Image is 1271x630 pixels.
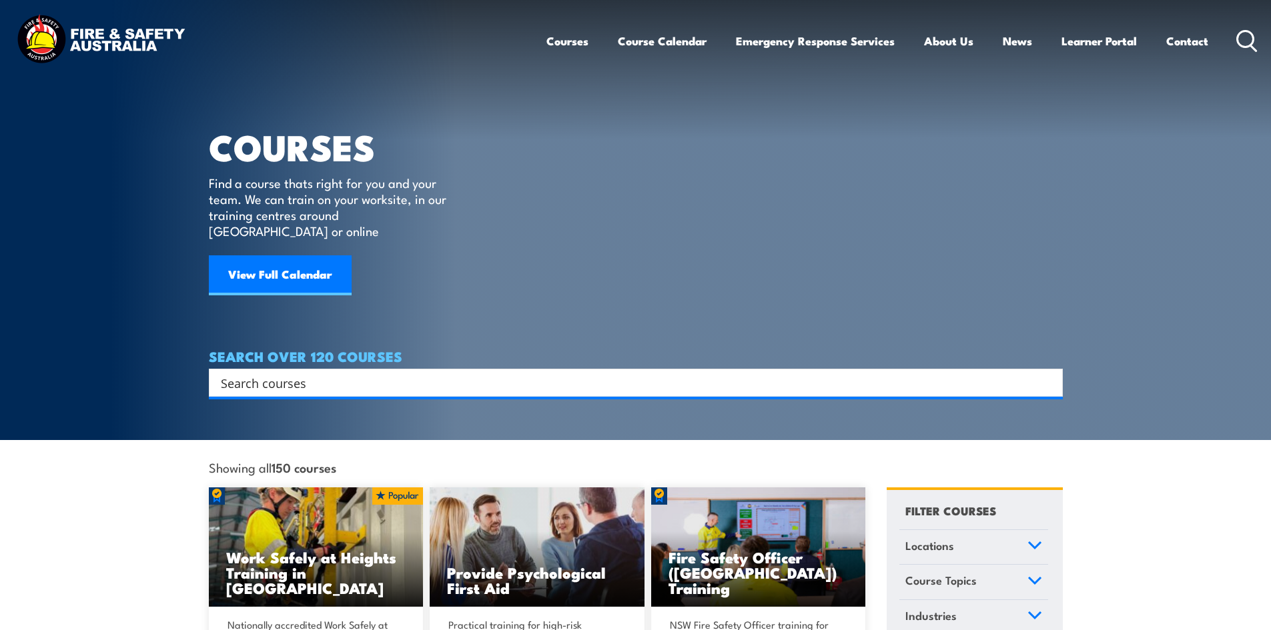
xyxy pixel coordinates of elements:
[899,530,1048,565] a: Locations
[272,458,336,476] strong: 150 courses
[226,549,406,595] h3: Work Safely at Heights Training in [GEOGRAPHIC_DATA]
[221,373,1033,393] input: Search input
[430,487,645,607] img: Mental Health First Aid Training Course from Fire & Safety Australia
[899,565,1048,599] a: Course Topics
[209,175,452,239] p: Find a course thats right for you and your team. We can train on your worksite, in our training c...
[209,349,1063,363] h4: SEARCH OVER 120 COURSES
[447,565,627,595] h3: Provide Psychological First Aid
[209,255,352,295] a: View Full Calendar
[209,131,466,162] h1: COURSES
[224,373,1036,392] form: Search form
[1039,373,1058,392] button: Search magnifier button
[1062,23,1137,59] a: Learner Portal
[209,487,424,607] img: Work Safely at Heights Training (1)
[618,23,707,59] a: Course Calendar
[905,501,996,519] h4: FILTER COURSES
[905,537,954,555] span: Locations
[924,23,973,59] a: About Us
[905,607,957,625] span: Industries
[209,487,424,607] a: Work Safely at Heights Training in [GEOGRAPHIC_DATA]
[546,23,588,59] a: Courses
[905,571,977,589] span: Course Topics
[209,460,336,474] span: Showing all
[669,549,849,595] h3: Fire Safety Officer ([GEOGRAPHIC_DATA]) Training
[651,487,866,607] a: Fire Safety Officer ([GEOGRAPHIC_DATA]) Training
[1166,23,1208,59] a: Contact
[651,487,866,607] img: Fire Safety Advisor
[430,487,645,607] a: Provide Psychological First Aid
[1003,23,1032,59] a: News
[736,23,895,59] a: Emergency Response Services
